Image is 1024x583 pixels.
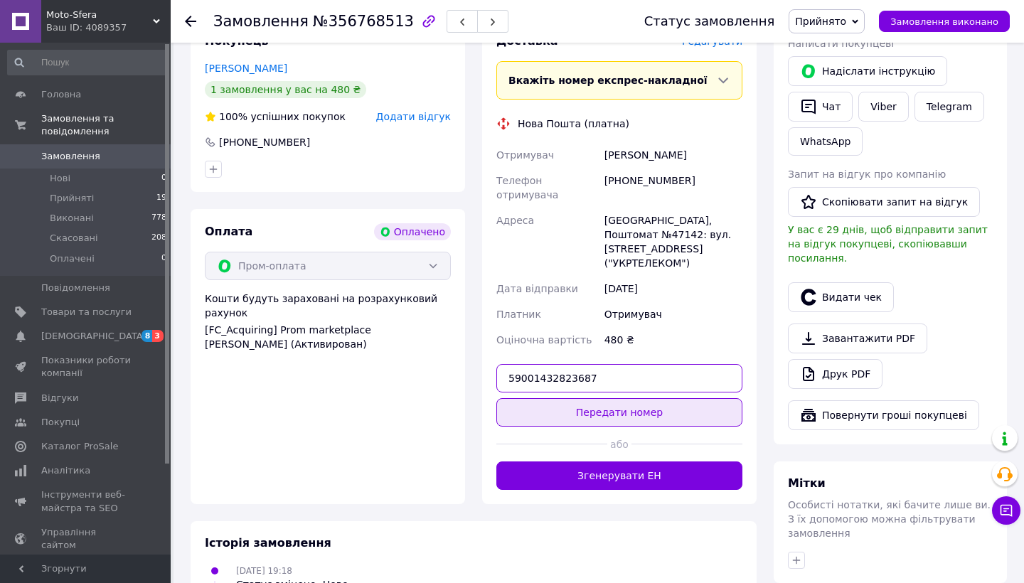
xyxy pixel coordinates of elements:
[50,232,98,245] span: Скасовані
[992,496,1020,525] button: Чат з покупцем
[156,192,166,205] span: 19
[205,291,451,351] div: Кошти будуть зараховані на розрахунковий рахунок
[602,301,745,327] div: Отримувач
[46,21,171,34] div: Ваш ID: 4089357
[788,323,927,353] a: Завантажити PDF
[50,252,95,265] span: Оплачені
[496,398,742,427] button: Передати номер
[914,92,984,122] a: Telegram
[313,13,414,30] span: №356768513
[41,330,146,343] span: [DEMOGRAPHIC_DATA]
[41,306,132,319] span: Товари та послуги
[50,172,70,185] span: Нові
[41,488,132,514] span: Інструменти веб-майстра та SEO
[496,309,541,320] span: Платник
[41,88,81,101] span: Головна
[41,440,118,453] span: Каталог ProSale
[152,330,164,342] span: 3
[788,127,863,156] a: WhatsApp
[236,566,292,576] span: [DATE] 19:18
[41,282,110,294] span: Повідомлення
[879,11,1010,32] button: Замовлення виконано
[185,14,196,28] div: Повернутися назад
[151,232,166,245] span: 208
[788,359,882,389] a: Друк PDF
[644,14,775,28] div: Статус замовлення
[41,354,132,380] span: Показники роботи компанії
[788,187,980,217] button: Скопіювати запит на відгук
[7,50,168,75] input: Пошук
[496,461,742,490] button: Згенерувати ЕН
[602,327,745,353] div: 480 ₴
[151,212,166,225] span: 778
[205,81,366,98] div: 1 замовлення у вас на 480 ₴
[142,330,153,342] span: 8
[602,208,745,276] div: [GEOGRAPHIC_DATA], Поштомат №47142: вул. [STREET_ADDRESS] ("УКРТЕЛЕКОМ")
[205,109,346,124] div: успішних покупок
[602,142,745,168] div: [PERSON_NAME]
[788,92,853,122] button: Чат
[41,464,90,477] span: Аналітика
[46,9,153,21] span: Moto-Sfera
[788,169,946,180] span: Запит на відгук про компанію
[161,252,166,265] span: 0
[602,168,745,208] div: [PHONE_NUMBER]
[218,135,311,149] div: [PHONE_NUMBER]
[788,499,991,539] span: Особисті нотатки, які бачите лише ви. З їх допомогою можна фільтрувати замовлення
[219,111,247,122] span: 100%
[496,283,578,294] span: Дата відправки
[496,175,558,200] span: Телефон отримувача
[788,224,988,264] span: У вас є 29 днів, щоб відправити запит на відгук покупцеві, скопіювавши посилання.
[41,416,80,429] span: Покупці
[41,112,171,138] span: Замовлення та повідомлення
[788,476,826,490] span: Мітки
[205,323,451,351] div: [FC_Acquiring] Prom marketplace [PERSON_NAME] (Активирован)
[376,111,451,122] span: Додати відгук
[607,437,632,451] span: або
[50,192,94,205] span: Прийняті
[205,63,287,74] a: [PERSON_NAME]
[890,16,998,27] span: Замовлення виконано
[602,276,745,301] div: [DATE]
[213,13,309,30] span: Замовлення
[788,38,894,49] span: Написати покупцеві
[788,400,979,430] button: Повернути гроші покупцеві
[795,16,846,27] span: Прийнято
[788,56,947,86] button: Надіслати інструкцію
[496,215,534,226] span: Адреса
[496,334,592,346] span: Оціночна вартість
[514,117,633,131] div: Нова Пошта (платна)
[508,75,708,86] span: Вкажіть номер експрес-накладної
[205,225,252,238] span: Оплата
[496,364,742,392] input: Номер експрес-накладної
[374,223,451,240] div: Оплачено
[41,526,132,552] span: Управління сайтом
[41,150,100,163] span: Замовлення
[50,212,94,225] span: Виконані
[161,172,166,185] span: 0
[496,149,554,161] span: Отримувач
[858,92,908,122] a: Viber
[41,392,78,405] span: Відгуки
[788,282,894,312] button: Видати чек
[205,536,331,550] span: Історія замовлення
